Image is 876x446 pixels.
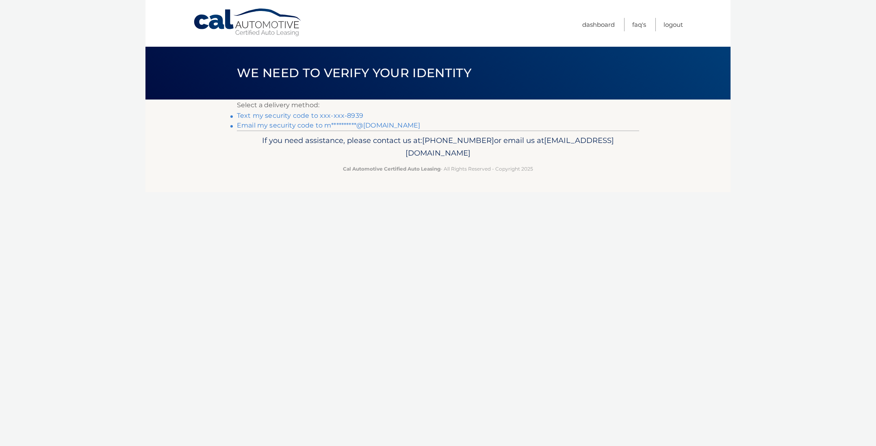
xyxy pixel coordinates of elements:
a: Logout [664,18,683,31]
a: Text my security code to xxx-xxx-8939 [237,112,363,119]
span: We need to verify your identity [237,65,471,80]
p: - All Rights Reserved - Copyright 2025 [242,165,634,173]
a: Dashboard [582,18,615,31]
a: FAQ's [632,18,646,31]
p: Select a delivery method: [237,100,639,111]
p: If you need assistance, please contact us at: or email us at [242,134,634,160]
strong: Cal Automotive Certified Auto Leasing [343,166,440,172]
a: Cal Automotive [193,8,303,37]
span: [PHONE_NUMBER] [422,136,494,145]
a: Email my security code to m**********@[DOMAIN_NAME] [237,121,420,129]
